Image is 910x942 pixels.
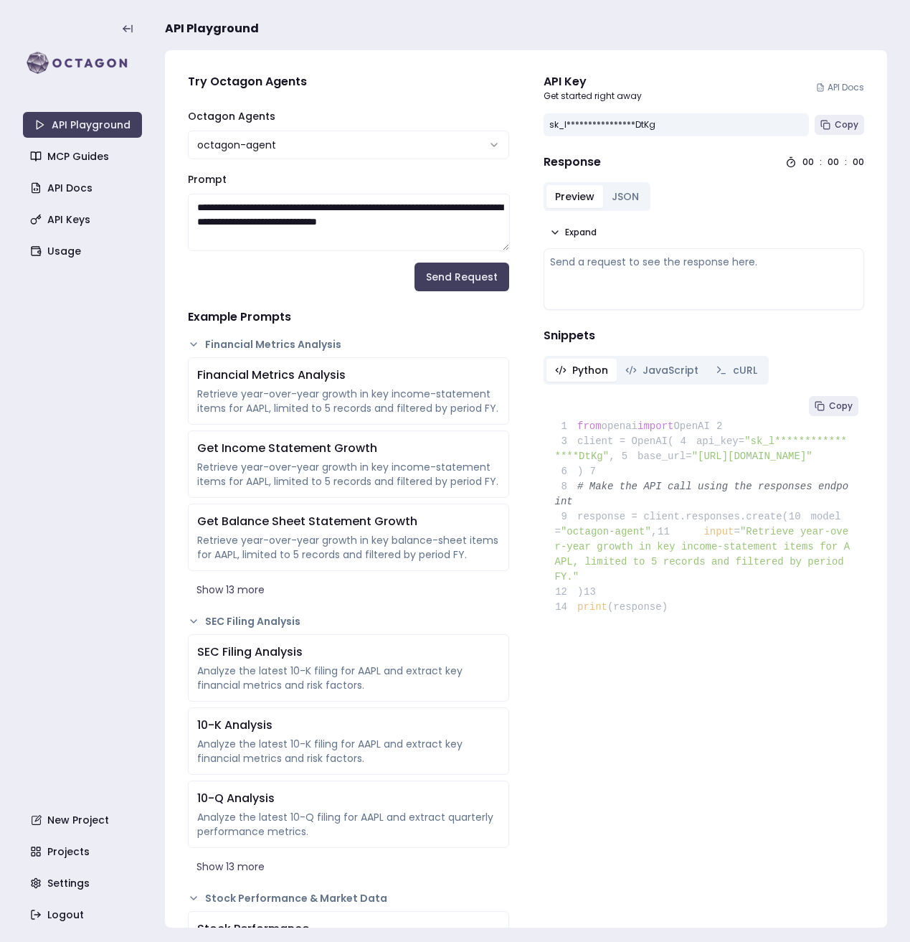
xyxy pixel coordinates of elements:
[188,73,509,90] h4: Try Octagon Agents
[657,524,680,540] span: 11
[24,839,143,865] a: Projects
[809,396,858,416] button: Copy
[546,185,603,208] button: Preview
[188,308,509,326] h4: Example Prompts
[651,526,657,537] span: ,
[24,870,143,896] a: Settings
[197,790,500,807] div: 10-Q Analysis
[24,143,143,169] a: MCP Guides
[835,119,858,131] span: Copy
[188,891,509,905] button: Stock Performance & Market Data
[638,451,692,462] span: base_url=
[577,420,602,432] span: from
[188,172,227,187] label: Prompt
[188,337,509,352] button: Financial Metrics Analysis
[23,49,142,77] img: logo-rect-yK7x_WSZ.svg
[583,464,606,479] span: 7
[188,854,509,880] button: Show 13 more
[555,419,578,434] span: 1
[555,600,578,615] span: 14
[23,112,142,138] a: API Playground
[561,526,651,537] span: "octagon-agent"
[197,920,500,938] div: Stock Performance
[734,526,739,537] span: =
[550,255,858,269] div: Send a request to see the response here.
[845,156,847,168] div: :
[583,585,606,600] span: 13
[703,526,734,537] span: input
[555,511,789,522] span: response = client.responses.create(
[555,509,578,524] span: 9
[609,451,615,462] span: ,
[710,419,733,434] span: 2
[828,156,839,168] div: 00
[673,434,696,449] span: 4
[607,601,668,613] span: (response)
[673,420,709,432] span: OpenAI
[820,156,822,168] div: :
[24,902,143,928] a: Logout
[802,156,814,168] div: 00
[565,227,597,238] span: Expand
[197,367,500,384] div: Financial Metrics Analysis
[788,509,811,524] span: 10
[197,717,500,734] div: 10-K Analysis
[555,466,584,477] span: )
[643,363,698,377] span: JavaScript
[24,175,143,201] a: API Docs
[555,585,578,600] span: 12
[544,73,642,90] div: API Key
[615,449,638,464] span: 5
[544,327,865,344] h4: Snippets
[197,737,500,766] div: Analyze the latest 10-K filing for AAPL and extract key financial metrics and risk factors.
[692,451,812,462] span: "[URL][DOMAIN_NAME]"
[555,464,578,479] span: 6
[544,154,601,171] h4: Response
[555,586,584,598] span: )
[197,440,500,457] div: Get Income Statement Growth
[197,810,500,839] div: Analyze the latest 10-Q filing for AAPL and extract quarterly performance metrics.
[815,115,864,135] button: Copy
[555,479,578,494] span: 8
[188,577,509,603] button: Show 13 more
[555,435,674,447] span: client = OpenAI(
[24,807,143,833] a: New Project
[555,434,578,449] span: 3
[197,387,500,415] div: Retrieve year-over-year growth in key income-statement items for AAPL, limited to 5 records and f...
[197,513,500,530] div: Get Balance Sheet Statement Growth
[197,644,500,661] div: SEC Filing Analysis
[24,207,143,232] a: API Keys
[24,238,143,264] a: Usage
[544,222,602,242] button: Expand
[733,363,757,377] span: cURL
[414,263,509,291] button: Send Request
[829,400,853,412] span: Copy
[603,185,648,208] button: JSON
[544,90,642,102] p: Get started right away
[696,435,744,447] span: api_key=
[572,363,608,377] span: Python
[638,420,673,432] span: import
[165,20,259,37] span: API Playground
[555,481,849,507] span: # Make the API call using the responses endpoint
[197,664,500,692] div: Analyze the latest 10-K filing for AAPL and extract key financial metrics and risk factors.
[188,109,275,123] label: Octagon Agents
[816,82,864,93] a: API Docs
[853,156,864,168] div: 00
[577,601,607,613] span: print
[197,460,500,489] div: Retrieve year-over-year growth in key income-statement items for AAPL, limited to 5 records and f...
[197,533,500,562] div: Retrieve year-over-year growth in key balance-sheet items for AAPL, limited to 5 records and filt...
[602,420,638,432] span: openai
[188,614,509,628] button: SEC Filing Analysis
